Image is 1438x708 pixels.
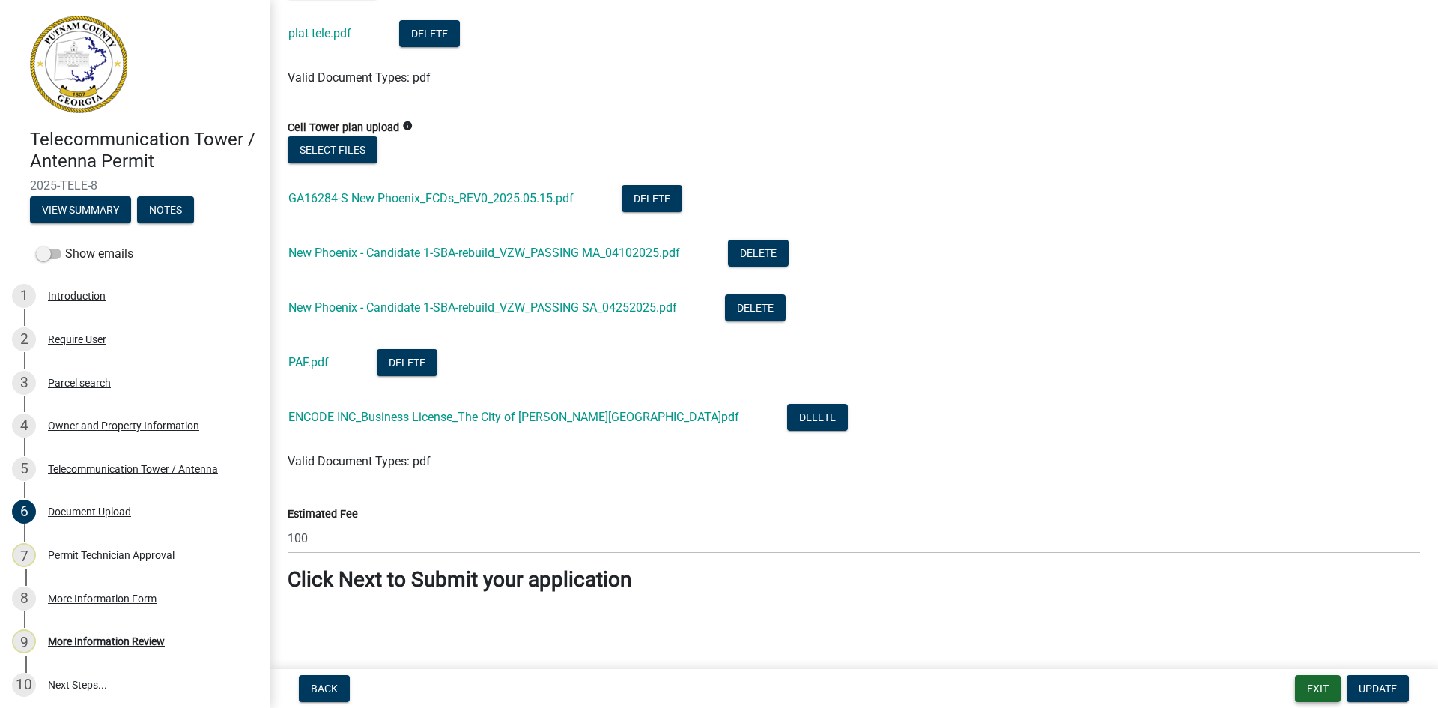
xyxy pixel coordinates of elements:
div: Parcel search [48,378,111,388]
button: Exit [1295,675,1341,702]
div: More Information Review [48,636,165,647]
div: 3 [12,371,36,395]
wm-modal-confirm: Delete Document [725,302,786,316]
strong: Click Next to Submit your application [288,567,631,592]
a: plat tele.pdf [288,26,351,40]
a: ENCODE INC_Business License_The City of [PERSON_NAME][GEOGRAPHIC_DATA]pdf [288,410,739,424]
h4: Telecommunication Tower / Antenna Permit [30,129,258,172]
span: Valid Document Types: pdf [288,70,431,85]
button: Delete [728,240,789,267]
span: Update [1359,683,1397,695]
button: Select files [288,136,377,163]
label: Show emails [36,245,133,263]
button: Delete [725,294,786,321]
div: 4 [12,414,36,438]
button: Delete [787,404,848,431]
span: 2025-TELE-8 [30,178,240,193]
i: info [402,121,413,131]
button: Update [1347,675,1409,702]
label: Cell Tower plan upload [288,123,399,133]
div: 10 [12,673,36,697]
div: 7 [12,543,36,567]
img: Putnam County, Georgia [30,16,127,113]
div: Telecommunication Tower / Antenna [48,464,218,474]
div: 5 [12,457,36,481]
wm-modal-confirm: Delete Document [787,411,848,426]
button: Delete [622,185,682,212]
div: 9 [12,629,36,653]
button: Delete [399,20,460,47]
div: 2 [12,327,36,351]
div: Permit Technician Approval [48,550,175,560]
div: Require User [48,334,106,345]
div: More Information Form [48,593,157,604]
label: Estimated Fee [288,509,358,520]
wm-modal-confirm: Delete Document [728,247,789,261]
div: Document Upload [48,506,131,517]
wm-modal-confirm: Delete Document [399,28,460,42]
button: Notes [137,196,194,223]
a: GA16284-S New Phoenix_FCDs_REV0_2025.05.15.pdf [288,191,574,205]
div: Owner and Property Information [48,420,199,431]
button: View Summary [30,196,131,223]
a: PAF.pdf [288,355,329,369]
button: Delete [377,349,437,376]
a: New Phoenix - Candidate 1-SBA-rebuild_VZW_PASSING SA_04252025.pdf [288,300,677,315]
a: New Phoenix - Candidate 1-SBA-rebuild_VZW_PASSING MA_04102025.pdf [288,246,680,260]
wm-modal-confirm: Delete Document [377,357,437,371]
div: 8 [12,587,36,611]
wm-modal-confirm: Notes [137,205,194,217]
button: Back [299,675,350,702]
span: Back [311,683,338,695]
wm-modal-confirm: Summary [30,205,131,217]
span: Valid Document Types: pdf [288,454,431,468]
div: 6 [12,500,36,524]
div: Introduction [48,291,106,301]
wm-modal-confirm: Delete Document [622,193,682,207]
div: 1 [12,284,36,308]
